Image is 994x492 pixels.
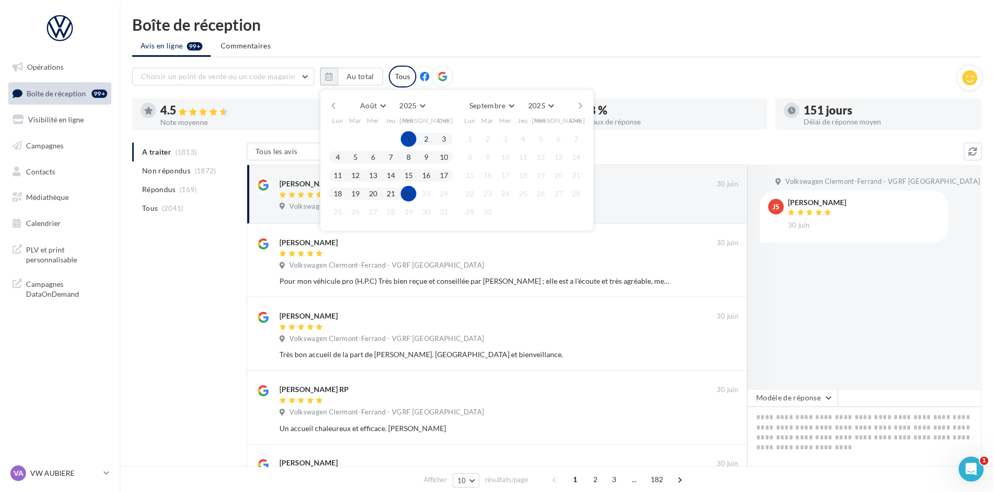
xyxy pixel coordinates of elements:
button: 31 [436,204,452,220]
button: 23 [480,186,495,201]
span: Calendrier [26,219,61,228]
div: [PERSON_NAME] [279,458,338,468]
span: 30 juin [717,312,738,321]
span: Volkswagen Clermont-Ferrand - VGRF [GEOGRAPHIC_DATA] [289,202,484,211]
a: Campagnes [6,135,113,157]
span: Tous les avis [256,147,298,156]
button: Août [356,98,389,113]
button: 14 [568,149,584,165]
span: Contacts [26,167,55,175]
a: Boîte de réception99+ [6,82,113,105]
span: JS [772,201,780,212]
span: Dim [438,116,450,125]
a: PLV et print personnalisable [6,238,113,269]
a: Campagnes DataOnDemand [6,273,113,304]
button: 2 [418,131,434,147]
button: 25 [330,204,346,220]
span: 2025 [528,101,545,110]
a: Visibilité en ligne [6,109,113,131]
span: (169) [180,185,197,194]
button: 1 [401,131,416,147]
button: 7 [383,149,399,165]
span: Mer [499,116,512,125]
span: Afficher [424,475,447,485]
span: VA [14,468,23,478]
button: 22 [401,186,416,201]
button: 4 [515,131,531,147]
span: Volkswagen Clermont-Ferrand - VGRF [GEOGRAPHIC_DATA] [289,261,484,270]
span: 30 juin [788,221,809,230]
span: Mer [367,116,379,125]
button: 12 [533,149,549,165]
span: Volkswagen Clermont-Ferrand - VGRF [GEOGRAPHIC_DATA] [785,177,980,186]
button: 14 [383,168,399,183]
span: 1 [567,471,583,488]
button: 26 [533,186,549,201]
button: 13 [365,168,381,183]
button: 10 [453,473,479,488]
span: Volkswagen Clermont-Ferrand - VGRF [GEOGRAPHIC_DATA] [289,408,484,417]
span: Commentaires [221,41,271,51]
div: Taux de réponse [589,118,759,125]
button: 16 [480,168,495,183]
div: Délai de réponse moyen [804,118,973,125]
button: 20 [551,168,566,183]
button: 5 [348,149,363,165]
div: 4.5 [160,105,330,117]
span: Dim [570,116,582,125]
div: [PERSON_NAME] [788,199,846,206]
span: Campagnes DataOnDemand [26,277,107,299]
button: Au total [338,68,383,85]
button: 29 [462,204,478,220]
span: Campagnes [26,141,63,150]
span: Boîte de réception [27,89,86,97]
div: Pour mon véhicule pro (H.P.C) Très bien reçue et conseillée par [PERSON_NAME] ; elle est a l'écou... [279,276,670,286]
button: 26 [348,204,363,220]
button: 21 [568,168,584,183]
button: 4 [330,149,346,165]
div: Note moyenne [160,119,330,126]
a: Opérations [6,56,113,78]
div: Boîte de réception [132,17,982,32]
button: 21 [383,186,399,201]
span: Août [360,101,377,110]
button: 6 [365,149,381,165]
button: Au total [320,68,383,85]
button: 30 [418,204,434,220]
button: 6 [551,131,566,147]
button: Choisir un point de vente ou un code magasin [132,68,314,85]
a: Calendrier [6,212,113,234]
div: Un accueil chaleureux et efficace. [PERSON_NAME] [279,423,670,434]
button: 5 [533,131,549,147]
span: 30 juin [717,238,738,248]
button: 19 [348,186,363,201]
span: Lun [464,116,476,125]
button: 30 [480,204,495,220]
span: 10 [457,476,466,485]
span: Jeu [386,116,396,125]
span: Visibilité en ligne [28,115,84,124]
button: 27 [365,204,381,220]
button: 7 [568,131,584,147]
button: 17 [498,168,513,183]
button: 2025 [524,98,558,113]
button: 28 [383,204,399,220]
button: 23 [418,186,434,201]
span: Répondus [142,184,176,195]
button: 25 [515,186,531,201]
span: 30 juin [717,459,738,469]
span: 1 [980,457,988,465]
span: résultats/page [485,475,528,485]
span: Jeu [518,116,528,125]
span: Volkswagen Clermont-Ferrand - VGRF [GEOGRAPHIC_DATA] [289,334,484,344]
a: Contacts [6,161,113,183]
button: 24 [436,186,452,201]
button: 3 [436,131,452,147]
span: Tous [142,203,158,213]
button: 18 [330,186,346,201]
div: 99+ [92,90,107,98]
div: Très bon accueil de la part de [PERSON_NAME]. [GEOGRAPHIC_DATA] et bienveillance. [279,349,670,360]
button: 8 [462,149,478,165]
button: 22 [462,186,478,201]
span: ... [626,471,643,488]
